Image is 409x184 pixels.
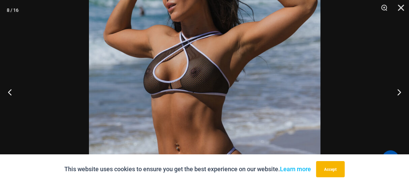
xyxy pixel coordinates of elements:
[316,161,345,177] button: Accept
[384,75,409,109] button: Next
[7,5,19,15] div: 8 / 16
[280,165,311,173] a: Learn more
[64,164,311,174] p: This website uses cookies to ensure you get the best experience on our website.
